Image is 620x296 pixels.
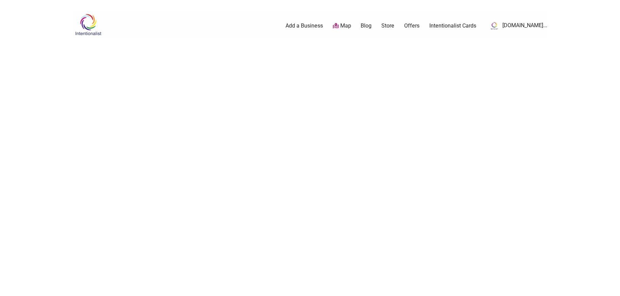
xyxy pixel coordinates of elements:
[333,22,351,30] a: Map
[429,22,476,30] a: Intentionalist Cards
[286,22,323,30] a: Add a Business
[72,14,104,36] img: Intentionalist
[381,22,394,30] a: Store
[404,22,419,30] a: Offers
[486,20,547,32] a: [DOMAIN_NAME]...
[361,22,372,30] a: Blog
